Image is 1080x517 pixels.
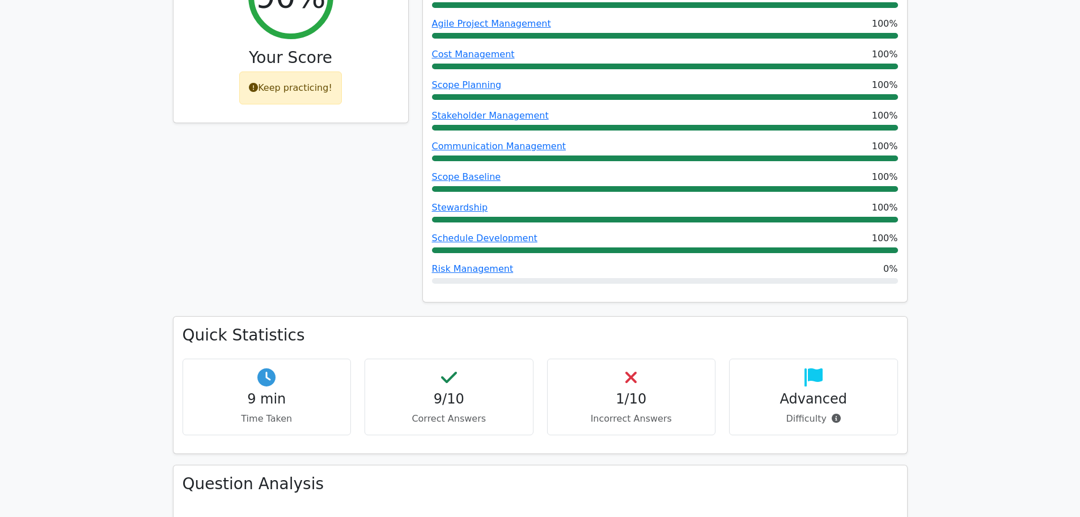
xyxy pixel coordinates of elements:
[183,474,898,494] h3: Question Analysis
[872,140,898,153] span: 100%
[739,412,888,426] p: Difficulty
[432,202,488,213] a: Stewardship
[557,391,706,407] h4: 1/10
[374,391,524,407] h4: 9/10
[432,233,537,243] a: Schedule Development
[883,262,897,276] span: 0%
[872,201,898,215] span: 100%
[432,141,566,152] a: Communication Management
[872,17,898,31] span: 100%
[432,263,514,274] a: Risk Management
[239,72,342,104] div: Keep practicing!
[872,78,898,92] span: 100%
[374,412,524,426] p: Correct Answers
[872,109,898,123] span: 100%
[739,391,888,407] h4: Advanced
[432,79,502,90] a: Scope Planning
[872,232,898,245] span: 100%
[192,391,342,407] h4: 9 min
[183,326,898,345] h3: Quick Statistics
[183,48,399,68] h3: Your Score
[432,171,501,182] a: Scope Baseline
[432,110,549,121] a: Stakeholder Management
[432,18,551,29] a: Agile Project Management
[432,49,515,60] a: Cost Management
[557,412,706,426] p: Incorrect Answers
[872,170,898,184] span: 100%
[872,48,898,61] span: 100%
[192,412,342,426] p: Time Taken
